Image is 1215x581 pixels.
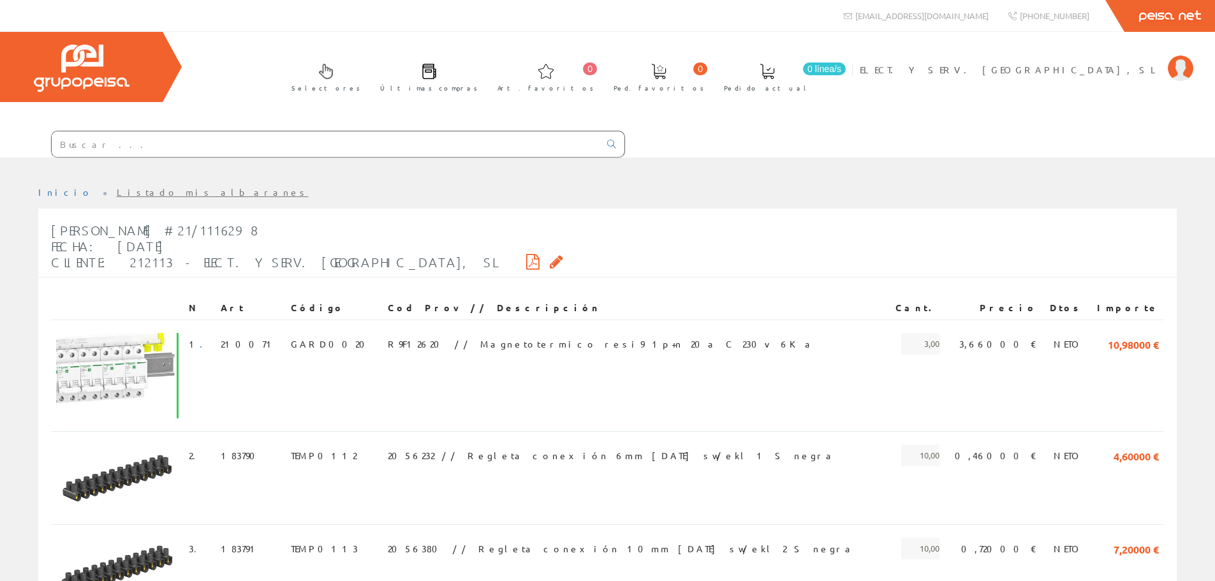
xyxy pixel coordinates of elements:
span: NETO [1054,333,1083,355]
span: 3,00 [901,333,939,355]
span: 0,46000 € [955,445,1037,466]
span: 4,60000 € [1114,445,1159,466]
input: Buscar ... [52,131,600,157]
span: 10,00 [901,445,939,466]
span: TEMP0113 [291,538,358,559]
span: 183790 [221,445,263,466]
a: . [193,450,203,461]
span: 1 [189,333,210,355]
img: Foto artículo (192x105.472) [56,445,179,511]
th: Cant. [887,297,945,320]
th: Precio [945,297,1042,320]
span: 10,98000 € [1108,333,1159,355]
span: 0 línea/s [803,63,846,75]
th: Dtos [1042,297,1088,320]
span: [EMAIL_ADDRESS][DOMAIN_NAME] [855,10,989,21]
th: N [184,297,216,320]
i: Descargar PDF [526,257,540,266]
span: Ped. favoritos [614,82,704,94]
a: Listado mis albaranes [117,186,309,198]
span: R9F12620 // Magnetotermico resi9 1p+n 20a C 230v 6Ka [388,333,815,355]
span: 2 [189,445,203,466]
span: Últimas compras [380,82,478,94]
span: Selectores [291,82,360,94]
th: Código [286,297,383,320]
span: 0 [693,63,707,75]
a: Últimas compras [367,53,484,99]
a: Inicio [38,186,92,198]
a: . [200,338,210,349]
span: 3,66000 € [959,333,1037,355]
span: 10,00 [901,538,939,559]
span: 2056232 // Regleta conexión 6mm [DATE] sw/ekl 1 S negra [388,445,836,466]
span: TEMP0112 [291,445,357,466]
span: 183791 [221,538,260,559]
th: Importe [1088,297,1164,320]
span: 7,20000 € [1114,538,1159,559]
img: Grupo Peisa [34,45,129,92]
span: NETO [1054,445,1083,466]
span: [PERSON_NAME] #21/1116298 Fecha: [DATE] Cliente: 212113 - ELECT. Y SERV. [GEOGRAPHIC_DATA], SL [51,223,496,270]
i: Solicitar por email copia firmada [550,257,563,266]
span: 210071 [221,333,277,355]
th: Art [216,297,286,320]
span: 3 [189,538,205,559]
a: ELECT. Y SERV. [GEOGRAPHIC_DATA], SL [860,53,1193,65]
span: [PHONE_NUMBER] [1020,10,1089,21]
span: ELECT. Y SERV. [GEOGRAPHIC_DATA], SL [860,63,1161,76]
th: Cod Prov // Descripción [383,297,887,320]
a: . [194,543,205,554]
span: Pedido actual [724,82,811,94]
span: 0,72000 € [961,538,1037,559]
span: GARD0020 [291,333,372,355]
span: 0 [583,63,597,75]
span: NETO [1054,538,1083,559]
img: Foto artículo (192x133.85488958991) [56,333,179,418]
span: 2056380 // Regleta conexión 10mm [DATE] sw/ekl 2 S negra [388,538,855,559]
span: Art. favoritos [497,82,594,94]
a: 0 línea/s Pedido actual [711,53,849,99]
a: Selectores [279,53,367,99]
